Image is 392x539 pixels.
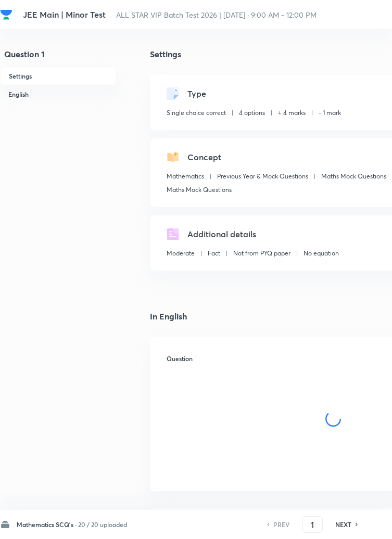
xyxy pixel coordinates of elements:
p: Maths Mock Questions [321,172,386,181]
span: ALL STAR VIP Batch Test 2026 | [DATE] · 9:00 AM - 12:00 PM [116,10,317,20]
h6: PREV [273,520,289,529]
img: questionDetails.svg [167,228,179,240]
p: Maths Mock Questions [167,185,232,195]
p: Fact [208,249,220,258]
img: questionConcept.svg [167,151,179,163]
p: Previous Year & Mock Questions [217,172,308,181]
p: Single choice correct [167,108,226,118]
p: 4 options [239,108,265,118]
img: questionType.svg [167,87,179,100]
p: - 1 mark [319,108,341,118]
p: Not from PYQ paper [233,249,290,258]
h5: Concept [187,151,221,163]
p: No equation [304,249,339,258]
p: Moderate [167,249,195,258]
p: Mathematics [167,172,204,181]
h5: Additional details [187,228,256,240]
p: + 4 marks [278,108,306,118]
h5: Type [187,87,206,100]
h6: NEXT [335,520,351,529]
span: JEE Main | Minor Test [23,9,106,20]
h6: Mathematics SCQ's · [17,520,77,529]
h6: 20 / 20 uploaded [78,520,127,529]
